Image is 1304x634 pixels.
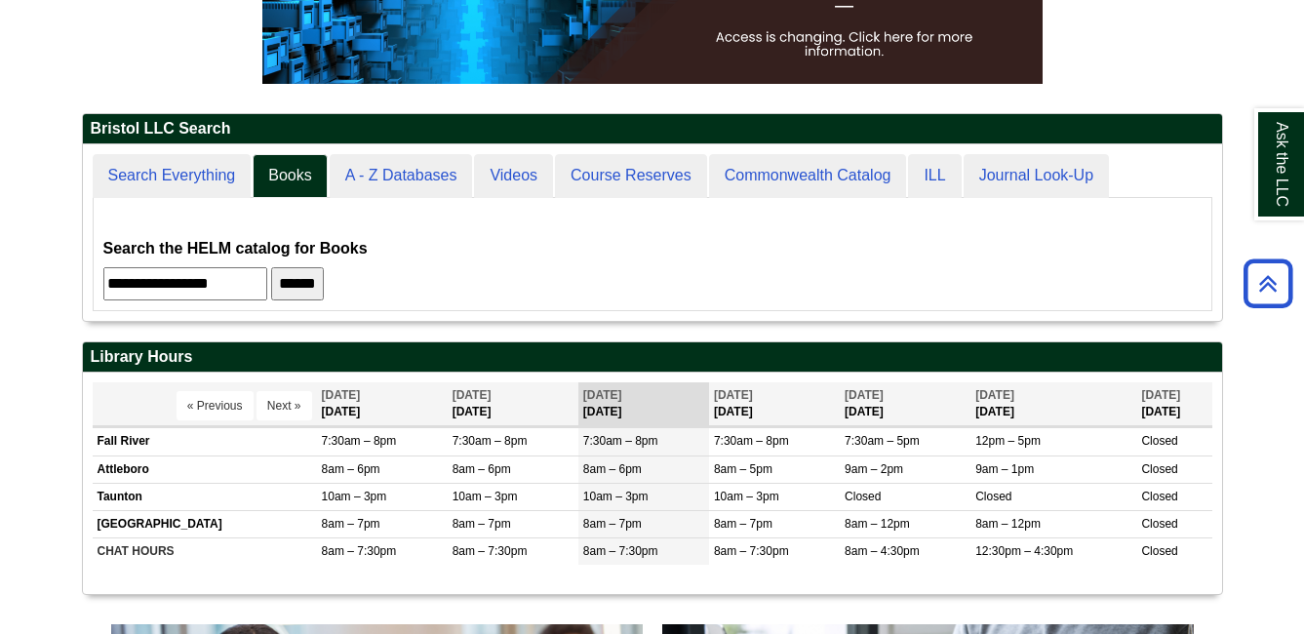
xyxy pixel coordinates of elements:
[583,490,649,503] span: 10am – 3pm
[322,388,361,402] span: [DATE]
[845,388,884,402] span: [DATE]
[583,517,642,531] span: 8am – 7pm
[93,428,317,456] td: Fall River
[583,462,642,476] span: 8am – 6pm
[840,382,970,426] th: [DATE]
[583,544,658,558] span: 8am – 7:30pm
[322,462,380,476] span: 8am – 6pm
[845,490,881,503] span: Closed
[583,434,658,448] span: 7:30am – 8pm
[453,388,492,402] span: [DATE]
[93,483,317,510] td: Taunton
[555,154,707,198] a: Course Reserves
[322,544,397,558] span: 8am – 7:30pm
[448,382,578,426] th: [DATE]
[714,388,753,402] span: [DATE]
[253,154,327,198] a: Books
[83,342,1222,373] h2: Library Hours
[1141,462,1177,476] span: Closed
[93,510,317,537] td: [GEOGRAPHIC_DATA]
[1141,517,1177,531] span: Closed
[1141,434,1177,448] span: Closed
[453,517,511,531] span: 8am – 7pm
[453,544,528,558] span: 8am – 7:30pm
[845,434,920,448] span: 7:30am – 5pm
[714,544,789,558] span: 8am – 7:30pm
[714,517,772,531] span: 8am – 7pm
[103,208,1202,300] div: Books
[474,154,553,198] a: Videos
[908,154,961,198] a: ILL
[714,434,789,448] span: 7:30am – 8pm
[583,388,622,402] span: [DATE]
[83,114,1222,144] h2: Bristol LLC Search
[257,391,312,420] button: Next »
[93,537,317,565] td: CHAT HOURS
[330,154,473,198] a: A - Z Databases
[975,544,1073,558] span: 12:30pm – 4:30pm
[975,517,1041,531] span: 8am – 12pm
[709,154,907,198] a: Commonwealth Catalog
[322,490,387,503] span: 10am – 3pm
[453,490,518,503] span: 10am – 3pm
[975,490,1011,503] span: Closed
[709,382,840,426] th: [DATE]
[1237,270,1299,297] a: Back to Top
[453,462,511,476] span: 8am – 6pm
[1141,490,1177,503] span: Closed
[93,456,317,483] td: Attleboro
[845,544,920,558] span: 8am – 4:30pm
[578,382,709,426] th: [DATE]
[322,434,397,448] span: 7:30am – 8pm
[1141,544,1177,558] span: Closed
[177,391,254,420] button: « Previous
[322,517,380,531] span: 8am – 7pm
[975,388,1014,402] span: [DATE]
[845,462,903,476] span: 9am – 2pm
[975,462,1034,476] span: 9am – 1pm
[714,462,772,476] span: 8am – 5pm
[1141,388,1180,402] span: [DATE]
[845,517,910,531] span: 8am – 12pm
[1136,382,1211,426] th: [DATE]
[317,382,448,426] th: [DATE]
[964,154,1109,198] a: Journal Look-Up
[103,235,368,262] label: Search the HELM catalog for Books
[453,434,528,448] span: 7:30am – 8pm
[970,382,1136,426] th: [DATE]
[714,490,779,503] span: 10am – 3pm
[93,154,252,198] a: Search Everything
[975,434,1041,448] span: 12pm – 5pm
